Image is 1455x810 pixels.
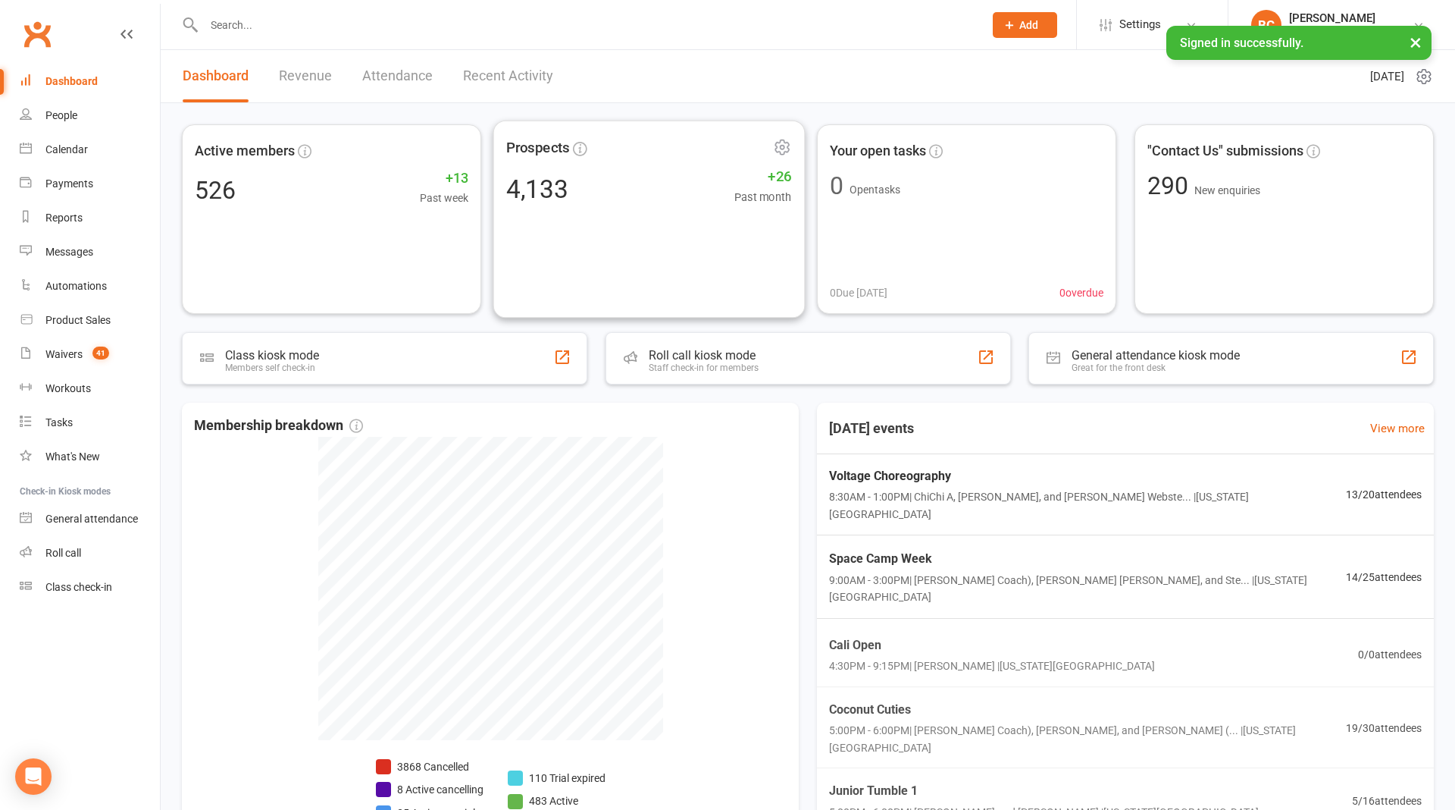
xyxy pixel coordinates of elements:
div: [PERSON_NAME] [1289,11,1375,25]
span: Add [1019,19,1038,31]
div: Members self check-in [225,363,319,373]
span: 19 / 30 attendees [1346,719,1422,736]
a: Roll call [20,536,160,570]
a: Recent Activity [463,50,553,102]
a: Messages [20,235,160,269]
a: Workouts [20,372,160,406]
span: Open tasks [850,184,900,196]
span: 41 [92,347,109,359]
div: Waivers [45,348,83,360]
h3: [DATE] events [817,415,926,442]
div: Open Intercom Messenger [15,758,52,795]
li: 8 Active cancelling [376,781,483,798]
div: Roll call [45,547,81,559]
span: 0 overdue [1059,284,1103,301]
span: 8:30AM - 1:00PM | ChiChi A, [PERSON_NAME], and [PERSON_NAME] Webste... | [US_STATE][GEOGRAPHIC_DATA] [829,488,1346,523]
span: 0 Due [DATE] [830,284,887,301]
span: 5 / 16 attendees [1352,792,1422,808]
div: Calendar [45,143,88,155]
span: Junior Tumble 1 [829,780,1259,800]
div: Class check-in [45,581,112,593]
a: Revenue [279,50,332,102]
div: Coastal All-Stars [1289,25,1375,39]
a: Class kiosk mode [20,570,160,604]
span: Past week [420,190,468,206]
span: New enquiries [1194,184,1260,196]
div: Roll call kiosk mode [649,348,759,363]
div: Tasks [45,416,73,429]
span: Signed in successfully. [1180,36,1303,50]
div: 526 [195,178,236,202]
div: Dashboard [45,75,98,87]
div: Staff check-in for members [649,363,759,373]
span: Cali Open [829,635,1155,655]
span: Prospects [506,137,569,159]
div: 4,133 [506,176,568,201]
a: Automations [20,269,160,303]
div: Reports [45,212,83,224]
a: Tasks [20,406,160,440]
span: 4:30PM - 9:15PM | [PERSON_NAME] | [US_STATE][GEOGRAPHIC_DATA] [829,658,1155,674]
span: Past month [734,188,792,206]
span: 0 / 0 attendees [1358,646,1422,663]
a: View more [1370,419,1425,438]
a: Reports [20,201,160,235]
button: × [1402,26,1429,58]
div: General attendance kiosk mode [1072,348,1240,363]
span: +13 [420,168,468,190]
span: Voltage Choreography [829,466,1346,486]
div: What's New [45,451,100,463]
li: 483 Active [508,793,605,809]
div: Class kiosk mode [225,348,319,363]
a: Clubworx [18,15,56,53]
a: Dashboard [20,64,160,99]
span: Coconut Cuties [829,699,1346,719]
div: People [45,109,77,121]
span: Active members [195,140,295,162]
div: Workouts [45,382,91,394]
a: Product Sales [20,303,160,337]
span: "Contact Us" submissions [1147,140,1303,162]
a: Waivers 41 [20,337,160,372]
span: [DATE] [1370,67,1404,86]
span: 5:00PM - 6:00PM | [PERSON_NAME] Coach), [PERSON_NAME], and [PERSON_NAME] (... | [US_STATE][GEOGRA... [829,722,1346,756]
span: Space Camp Week [829,549,1346,569]
div: 0 [830,174,843,198]
span: 9:00AM - 3:00PM | [PERSON_NAME] Coach), [PERSON_NAME] [PERSON_NAME], and Ste... | [US_STATE][GEOG... [829,572,1346,606]
span: 290 [1147,171,1194,200]
span: 13 / 20 attendees [1346,486,1422,503]
div: Payments [45,177,93,190]
a: Payments [20,167,160,201]
span: 14 / 25 attendees [1346,569,1422,586]
div: Automations [45,280,107,292]
li: 3868 Cancelled [376,758,483,775]
div: Great for the front desk [1072,363,1240,373]
div: Messages [45,246,93,258]
a: People [20,99,160,133]
div: Product Sales [45,314,111,326]
a: Calendar [20,133,160,167]
div: General attendance [45,513,138,525]
input: Search... [199,14,973,36]
div: BC [1251,10,1281,40]
span: Membership breakdown [194,415,363,437]
button: Add [993,12,1057,38]
span: +26 [734,165,792,188]
span: Settings [1119,8,1161,42]
li: 110 Trial expired [508,770,605,786]
a: Attendance [362,50,433,102]
span: Your open tasks [830,140,926,162]
a: General attendance kiosk mode [20,502,160,536]
a: Dashboard [183,50,249,102]
a: What's New [20,440,160,474]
